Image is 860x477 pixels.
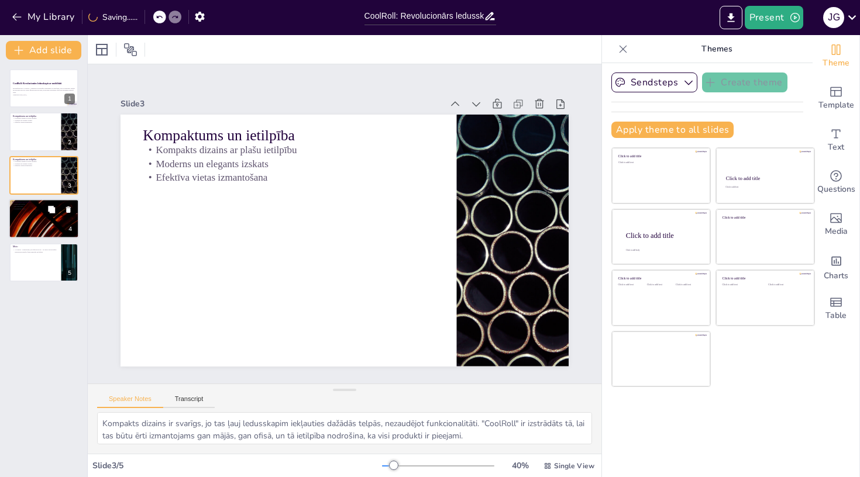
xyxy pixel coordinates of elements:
span: Theme [823,57,849,70]
span: Table [825,309,847,322]
div: Click to add body [626,249,700,251]
p: Kompaktums un ietilpība [13,158,58,161]
div: Click to add text [725,186,803,189]
div: 5 [9,243,78,282]
div: Slide 3 / 5 [92,460,382,471]
button: Duplicate Slide [44,203,59,217]
div: Add text boxes [813,119,859,161]
p: Kompakts dizains ar plašu ietilpību [13,160,58,163]
div: Click to add text [768,284,805,286]
button: Sendsteps [611,72,697,92]
div: Click to add title [626,231,701,239]
button: My Library [9,8,80,26]
p: Efektīva vietas izmantošana [13,165,58,167]
textarea: Kompakts dizains ir svarīgs, jo tas ļauj ledusskapim iekļauties dažādās telpās, nezaudējot funkci... [97,412,592,444]
div: 5 [64,268,75,278]
div: Add charts and graphs [813,246,859,288]
div: 2 [64,137,75,148]
button: Present [745,6,803,29]
div: Click to add title [723,276,806,281]
span: Charts [824,269,848,282]
div: Layout [92,40,111,59]
p: Kompakts dizains ar plašu ietilpību [13,117,58,119]
div: Saving...... [88,12,137,23]
span: Text [828,141,844,154]
p: Efektīva vietas izmantošana [177,93,449,224]
div: Get real-time input from your audience [813,161,859,203]
span: Template [818,99,854,112]
div: 1 [64,94,75,104]
button: Apply theme to all slides [611,122,734,138]
div: Add a table [813,288,859,330]
p: Moto [13,244,58,248]
p: Generated with [URL] [13,94,75,96]
div: Click to add text [676,284,702,286]
span: Position [123,43,137,57]
div: 3 [9,156,78,195]
div: 1 [9,69,78,108]
div: Click to add title [618,276,702,281]
p: Efektīva vietas izmantošana [13,121,58,123]
p: Pieejamība jebkur [12,208,75,210]
div: Click to add text [723,284,759,286]
div: Click to add title [723,215,806,219]
div: Change the overall theme [813,35,859,77]
div: Click to add text [618,284,645,286]
button: Delete Slide [61,203,75,217]
p: Themes [632,35,801,63]
div: 4 [65,224,75,235]
span: Questions [817,183,855,196]
div: Slide 3 [187,18,485,159]
div: Click to add title [618,154,702,158]
p: Elektriskā vadība [12,203,75,206]
input: Insert title [364,8,484,25]
p: Kompaktums un ietilpība [192,51,466,189]
div: 3 [64,181,75,191]
div: 40 % [506,460,534,471]
span: Media [825,225,848,238]
div: Click to add text [647,284,673,286]
p: "CoolRoll – ledusskapis, kas nāk pie tevis!" - šis moto uzsver mūsu ledusskapja unikālo funkciona... [13,248,58,253]
button: Export to PowerPoint [720,6,742,29]
span: Single View [554,461,594,471]
button: Transcript [163,395,215,408]
div: Click to add text [618,161,702,164]
p: Moderns un elegants izskats [13,163,58,165]
button: Speaker Notes [97,395,163,408]
button: J G [823,6,844,29]
button: Add slide [6,41,81,60]
p: Kompakts dizains ar plašu ietilpību [188,68,460,199]
button: Create theme [702,72,787,92]
p: Prezentācija par "CoolRoll", kompakto un ietilpīgo ledusskapi uz ritenīšiem, kas ar elektrisko va... [13,87,75,94]
p: Mobilitāte un ērtība [12,201,75,204]
p: Bezvadu pults [12,206,75,208]
div: Click to add title [726,175,804,181]
div: 4 [9,199,79,238]
div: Add images, graphics, shapes or video [813,203,859,246]
p: Kompaktums un ietilpība [13,114,58,117]
p: Moderns un elegants izskats [182,80,454,211]
div: 2 [9,112,78,151]
p: Moderns un elegants izskats [13,119,58,121]
div: Add ready made slides [813,77,859,119]
strong: CoolRoll: Revolucionārs ledusskapis ar mobilitāti [13,82,61,84]
div: J G [823,7,844,28]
